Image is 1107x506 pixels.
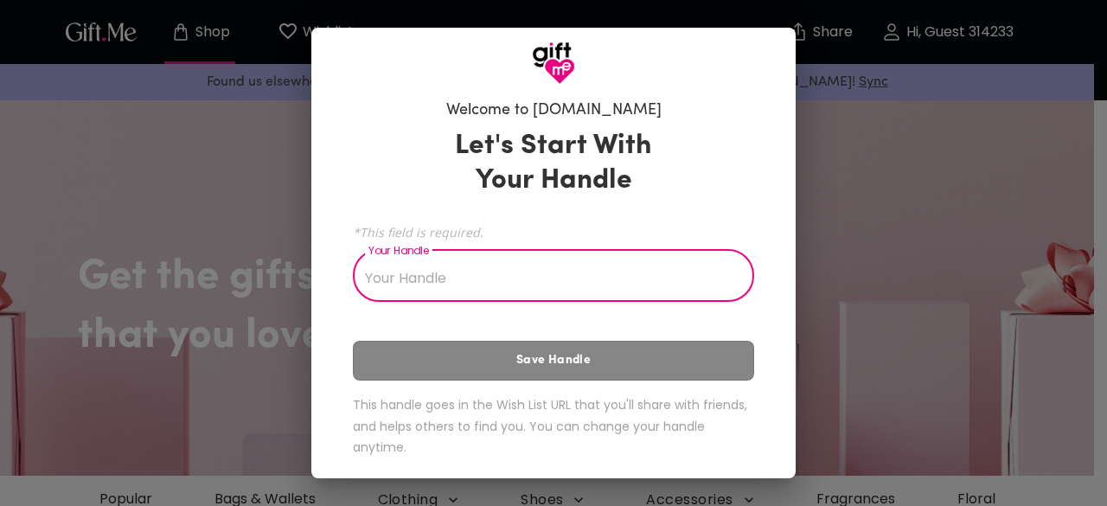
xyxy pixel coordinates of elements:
img: GiftMe Logo [532,42,575,85]
h3: Let's Start With Your Handle [433,129,674,198]
h6: Welcome to [DOMAIN_NAME] [446,100,662,121]
input: Your Handle [353,253,735,302]
h6: This handle goes in the Wish List URL that you'll share with friends, and helps others to find yo... [353,394,754,458]
span: *This field is required. [353,224,754,240]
